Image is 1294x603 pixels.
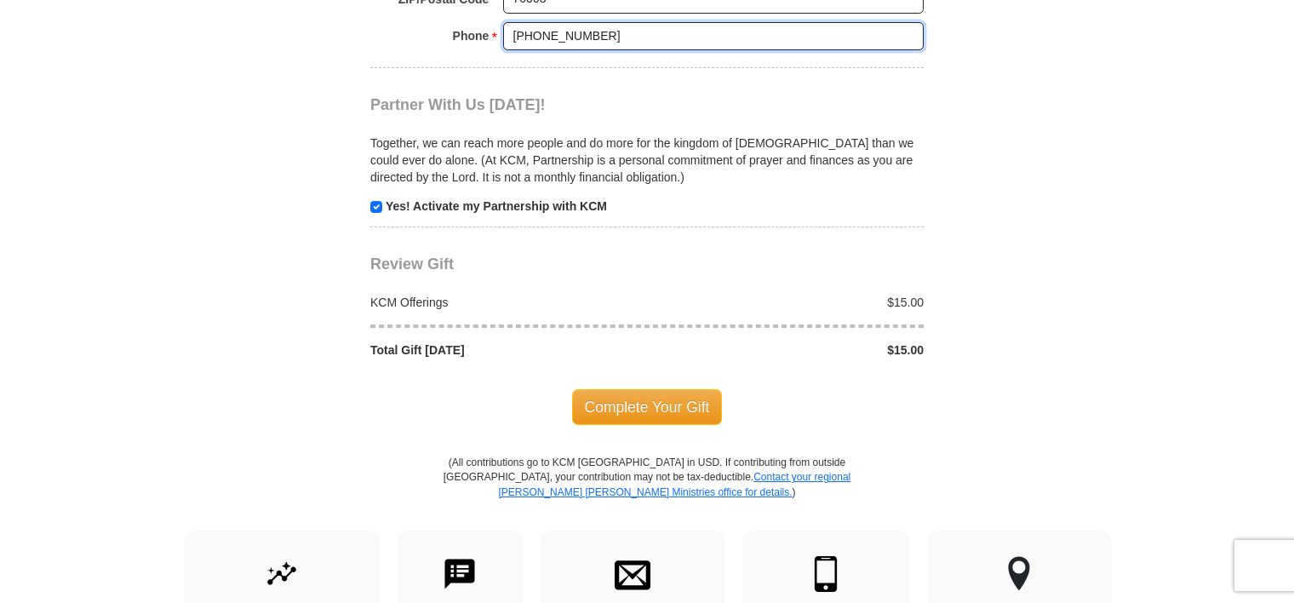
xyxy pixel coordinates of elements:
[370,256,454,273] span: Review Gift
[443,456,851,530] p: (All contributions go to KCM [GEOGRAPHIC_DATA] in USD. If contributing from outside [GEOGRAPHIC_D...
[370,135,924,186] p: Together, we can reach more people and do more for the kingdom of [DEMOGRAPHIC_DATA] than we coul...
[647,342,933,359] div: $15.00
[647,294,933,311] div: $15.00
[362,342,648,359] div: Total Gift [DATE]
[498,471,850,497] a: Contact your regional [PERSON_NAME] [PERSON_NAME] Ministries office for details.
[370,96,546,113] span: Partner With Us [DATE]!
[362,294,648,311] div: KCM Offerings
[386,199,607,213] strong: Yes! Activate my Partnership with KCM
[264,556,300,592] img: give-by-stock.svg
[808,556,844,592] img: mobile.svg
[453,24,490,48] strong: Phone
[1007,556,1031,592] img: other-region
[615,556,650,592] img: envelope.svg
[572,389,723,425] span: Complete Your Gift
[442,556,478,592] img: text-to-give.svg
